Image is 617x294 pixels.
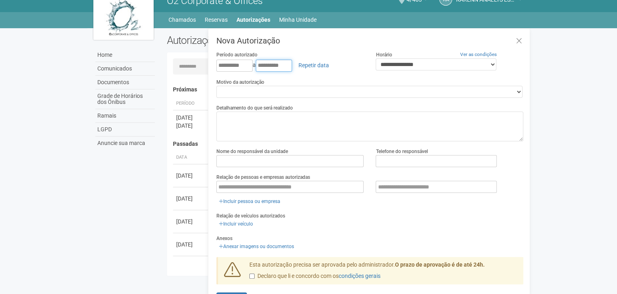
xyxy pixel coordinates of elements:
h3: Nova Autorização [216,37,523,45]
a: condições gerais [339,273,380,279]
a: Anuncie sua marca [95,137,155,150]
a: LGPD [95,123,155,137]
a: Minha Unidade [279,14,317,25]
a: Home [95,48,155,62]
label: Nome do responsável da unidade [216,148,288,155]
label: Período autorizado [216,51,257,58]
div: a [216,58,364,72]
a: Autorizações [237,14,270,25]
h2: Autorizações [167,34,339,46]
a: Incluir pessoa ou empresa [216,197,283,206]
div: Esta autorização precisa ser aprovada pelo administrador. [243,261,523,284]
strong: O prazo de aprovação é de até 24h. [395,261,485,268]
label: Detalhamento do que será realizado [216,104,293,112]
label: Motivo da autorização [216,79,264,86]
a: Incluir veículo [216,219,255,228]
a: Ver as condições [460,52,497,57]
div: [DATE] [176,217,206,226]
a: Documentos [95,76,155,89]
h4: Passadas [173,141,518,147]
label: Horário [376,51,392,58]
label: Relação de pessoas e empresas autorizadas [216,174,310,181]
a: Grade de Horários dos Ônibus [95,89,155,109]
a: Reservas [205,14,228,25]
div: [DATE] [176,172,206,180]
div: [DATE] [176,114,206,122]
input: Declaro que li e concordo com oscondições gerais [249,273,255,279]
th: Data [173,151,209,164]
label: Anexos [216,235,232,242]
div: [DATE] [176,195,206,203]
a: Chamados [169,14,196,25]
label: Declaro que li e concordo com os [249,272,380,280]
a: Comunicados [95,62,155,76]
label: Telefone do responsável [376,148,428,155]
a: Ramais [95,109,155,123]
div: [DATE] [176,240,206,248]
label: Relação de veículos autorizados [216,212,285,219]
a: Anexar imagens ou documentos [216,242,296,251]
h4: Próximas [173,87,518,93]
a: Repetir data [293,58,334,72]
div: [DATE] [176,122,206,130]
th: Período [173,97,209,110]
